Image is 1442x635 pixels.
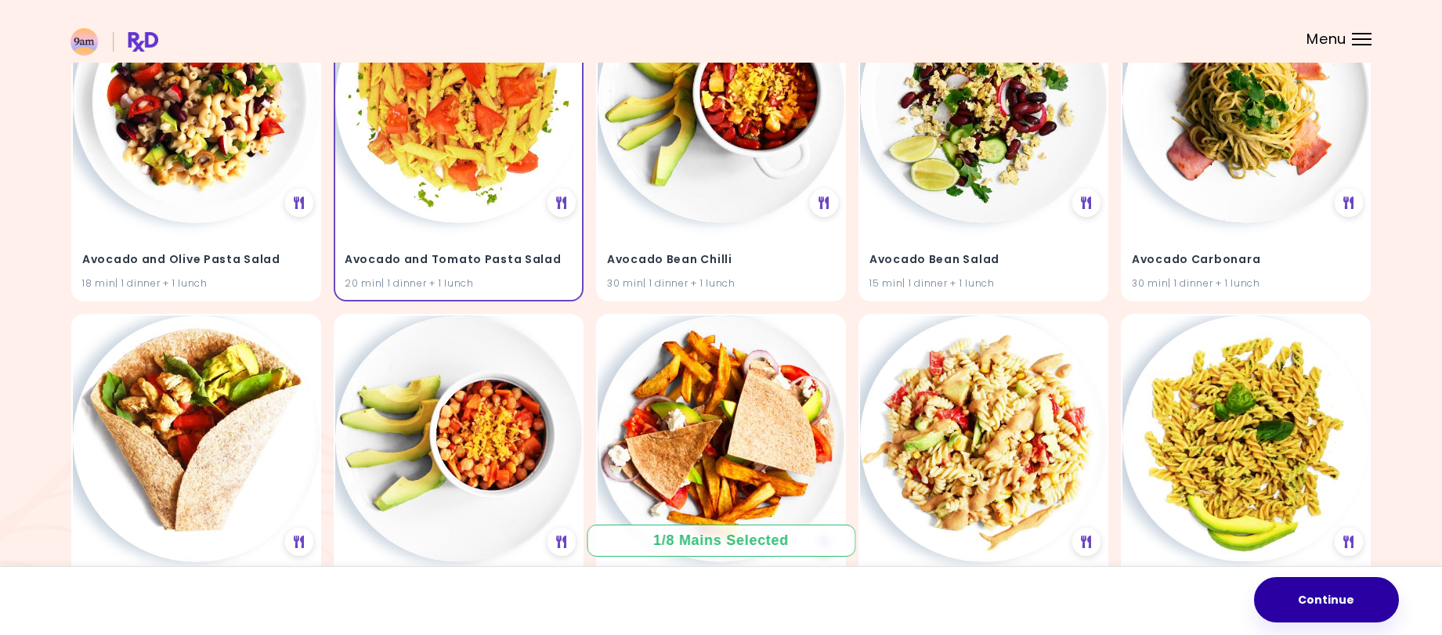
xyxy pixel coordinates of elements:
div: See Meal Plan [1072,529,1100,557]
div: See Meal Plan [285,529,313,557]
div: 1 / 8 Mains Selected [642,531,801,550]
h4: Avocado and Olive Pasta Salad [82,247,310,272]
button: Continue [1254,577,1399,622]
h4: Avocado Carbonara [1132,247,1360,272]
div: See Meal Plan [1335,189,1363,218]
div: See Meal Plan [1072,189,1100,218]
div: 18 min | 1 dinner + 1 lunch [82,276,310,290]
div: 20 min | 1 dinner + 1 lunch [345,276,573,290]
div: See Meal Plan [548,189,576,218]
span: Menu [1306,32,1346,46]
h4: Avocado Bean Chilli [607,247,835,272]
img: RxDiet [70,28,158,56]
div: 30 min | 1 dinner + 1 lunch [1132,276,1360,290]
div: See Meal Plan [285,189,313,218]
h4: Avocado and Tomato Pasta Salad [345,247,573,272]
div: See Meal Plan [810,189,838,218]
div: 30 min | 1 dinner + 1 lunch [607,276,835,290]
div: See Meal Plan [1335,529,1363,557]
div: 15 min | 1 dinner + 1 lunch [869,276,1097,290]
div: See Meal Plan [548,529,576,557]
h4: Avocado Bean Salad [869,247,1097,272]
